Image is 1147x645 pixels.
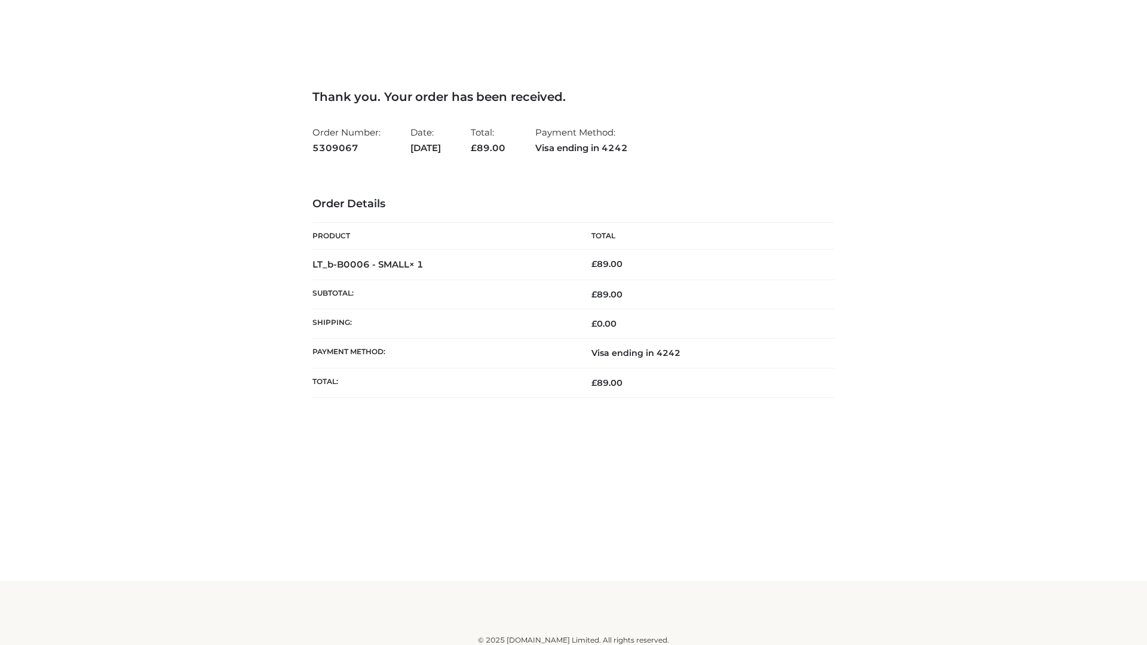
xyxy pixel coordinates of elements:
li: Order Number: [312,122,381,158]
span: £ [591,318,597,329]
span: 89.00 [591,289,622,300]
span: £ [471,142,477,153]
th: Shipping: [312,309,573,339]
strong: [DATE] [410,140,441,156]
li: Total: [471,122,505,158]
bdi: 0.00 [591,318,617,329]
th: Total: [312,368,573,397]
th: Subtotal: [312,279,573,309]
th: Product [312,223,573,250]
bdi: 89.00 [591,259,622,269]
span: £ [591,289,597,300]
span: 89.00 [471,142,505,153]
strong: × 1 [409,259,424,270]
th: Total [573,223,835,250]
span: 89.00 [591,377,622,388]
strong: Visa ending in 4242 [535,140,628,156]
th: Payment method: [312,339,573,368]
li: Date: [410,122,441,158]
span: £ [591,377,597,388]
strong: 5309067 [312,140,381,156]
strong: LT_b-B0006 - SMALL [312,259,424,270]
span: £ [591,259,597,269]
li: Payment Method: [535,122,628,158]
h3: Thank you. Your order has been received. [312,90,835,104]
h3: Order Details [312,198,835,211]
td: Visa ending in 4242 [573,339,835,368]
